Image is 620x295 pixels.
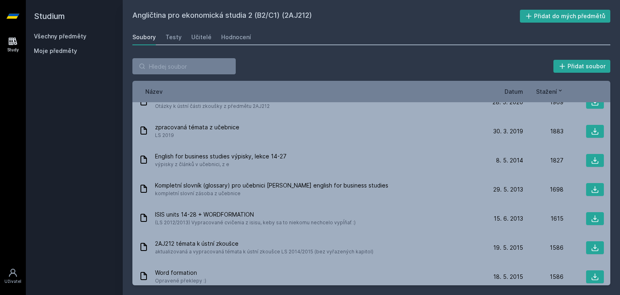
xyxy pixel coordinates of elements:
a: Všechny předměty [34,33,86,40]
input: Hledej soubor [132,58,236,74]
div: 1615 [523,215,563,223]
span: Moje předměty [34,47,77,55]
span: Opravené překlepy :) [155,277,206,285]
button: Přidat soubor [553,60,611,73]
span: 2AJ212 témata k ústní zkoušce [155,240,373,248]
span: výpisky z článků v učebnici, z e [155,160,287,169]
button: Datum [505,87,523,96]
span: 19. 5. 2015 [493,244,523,252]
a: Uživatel [2,264,24,289]
span: English for business studies výpisky, lekce 14-27 [155,152,287,160]
a: Soubory [132,29,156,45]
span: 30. 3. 2019 [493,127,523,135]
span: 8. 5. 2014 [496,156,523,164]
span: 15. 6. 2013 [494,215,523,223]
span: 18. 5. 2015 [493,273,523,281]
button: Název [145,87,163,96]
span: 29. 5. 2013 [493,185,523,194]
div: 1969 [523,98,563,106]
span: Word formation [155,269,206,277]
a: Study [2,32,24,57]
span: Otázky k ústní části zkoušky z předmětu 2AJ212 [155,102,270,110]
div: 1698 [523,185,563,194]
div: Hodnocení [221,33,251,41]
a: Hodnocení [221,29,251,45]
div: Učitelé [191,33,212,41]
span: Stažení [536,87,557,96]
h2: Angličtina pro ekonomická studia 2 (B2/C1) (2AJ212) [132,10,520,23]
span: LS 2019 [155,131,239,139]
div: Testy [165,33,182,41]
div: 1827 [523,156,563,164]
span: aktualizovaná a vypracovaná témata k ústní zkoušce LS 2014/2015 (bez vyřazených kapitol) [155,248,373,256]
a: Testy [165,29,182,45]
div: 1586 [523,273,563,281]
div: Study [7,47,19,53]
button: Přidat do mých předmětů [520,10,611,23]
div: Uživatel [4,278,21,284]
span: ISIS units 14-28 + WORDFORMATION [155,211,356,219]
span: zpracovaná témata z učebnice [155,123,239,131]
span: 28. 5. 2020 [492,98,523,106]
div: 1883 [523,127,563,135]
span: Kompletní slovník (glossary) pro učebnici [PERSON_NAME] english for business studies [155,181,388,190]
div: Soubory [132,33,156,41]
button: Stažení [536,87,563,96]
a: Učitelé [191,29,212,45]
span: (LS 2012/2013) Vypracované cvičenia z isisu, keby sa to niekomu nechcelo vypĺňať :) [155,219,356,227]
div: 1586 [523,244,563,252]
span: kompletní slovní zásoba z učebnice [155,190,388,198]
